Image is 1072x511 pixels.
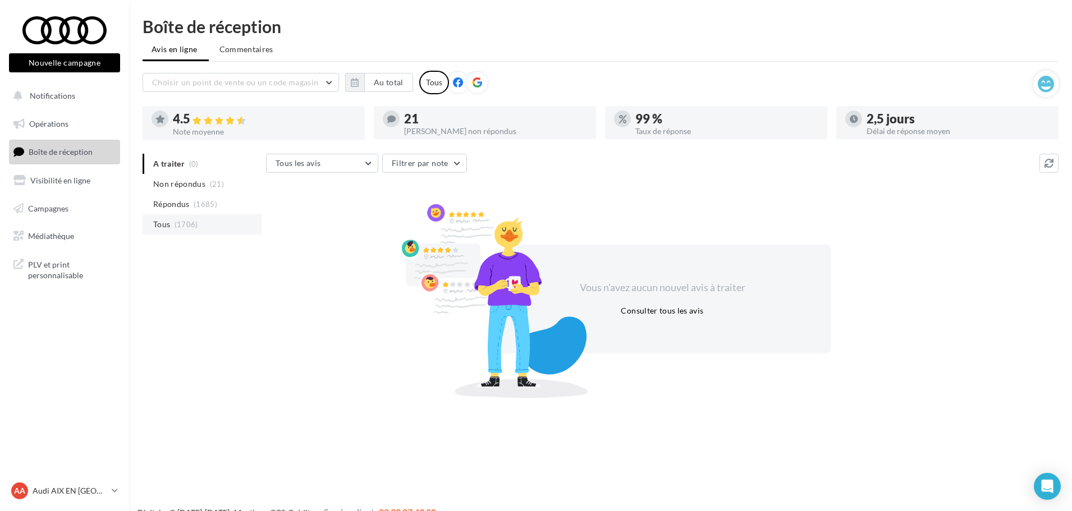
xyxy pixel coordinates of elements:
button: Notifications [7,84,118,108]
button: Choisir un point de vente ou un code magasin [143,73,339,92]
span: Non répondus [153,178,205,190]
div: Open Intercom Messenger [1034,473,1061,500]
button: Au total [345,73,413,92]
span: Campagnes [28,203,68,213]
span: Boîte de réception [29,147,93,156]
div: 4.5 [173,113,356,126]
button: Filtrer par note [382,154,467,173]
span: Médiathèque [28,231,74,241]
a: Campagnes [7,197,122,220]
button: Nouvelle campagne [9,53,120,72]
div: Note moyenne [173,128,356,136]
a: PLV et print personnalisable [7,252,122,286]
div: [PERSON_NAME] non répondus [404,127,587,135]
span: Tous les avis [276,158,321,168]
span: Opérations [29,119,68,128]
div: Délai de réponse moyen [867,127,1050,135]
button: Consulter tous les avis [616,304,708,317]
span: Commentaires [219,44,273,54]
div: Boîte de réception [143,18,1059,35]
span: AA [14,485,25,496]
div: Vous n'avez aucun nouvel avis à traiter [566,280,759,295]
span: Notifications [30,91,75,100]
span: (1706) [175,220,198,229]
div: Taux de réponse [635,127,818,135]
span: Visibilité en ligne [30,176,90,185]
span: Tous [153,219,170,230]
span: (1685) [194,200,217,209]
span: (21) [210,179,224,188]
button: Au total [364,73,413,92]
span: Choisir un point de vente ou un code magasin [152,77,318,87]
a: Boîte de réception [7,140,122,164]
span: Répondus [153,199,190,210]
p: Audi AIX EN [GEOGRAPHIC_DATA] [33,485,107,496]
div: 99 % [635,113,818,125]
span: PLV et print personnalisable [28,257,116,281]
div: Tous [419,71,449,94]
a: Opérations [7,112,122,136]
div: 2,5 jours [867,113,1050,125]
a: Visibilité en ligne [7,169,122,192]
a: AA Audi AIX EN [GEOGRAPHIC_DATA] [9,480,120,501]
a: Médiathèque [7,224,122,248]
div: 21 [404,113,587,125]
button: Tous les avis [266,154,378,173]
